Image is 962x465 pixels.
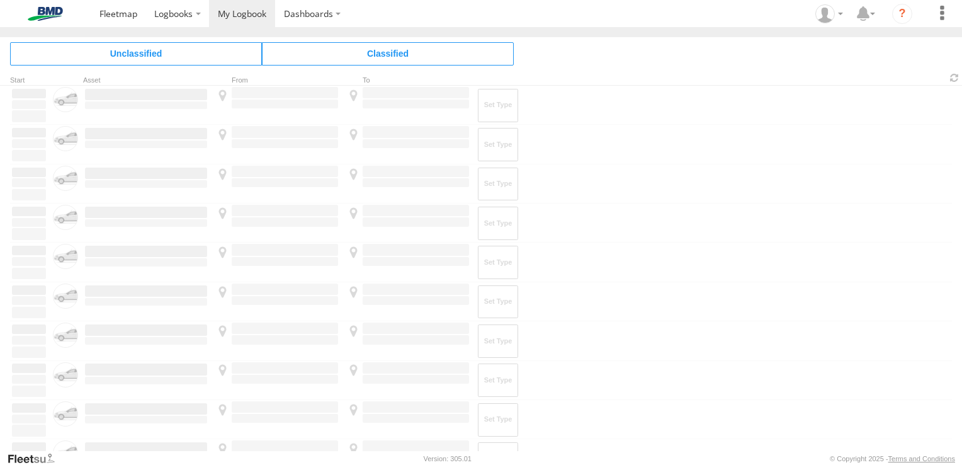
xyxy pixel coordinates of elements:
[892,4,912,24] i: ?
[811,4,847,23] div: John Spicuglia
[10,77,48,84] div: Click to Sort
[830,455,955,462] div: © Copyright 2025 -
[345,77,471,84] div: To
[424,455,472,462] div: Version: 305.01
[262,42,514,65] span: Click to view Classified Trips
[888,455,955,462] a: Terms and Conditions
[13,7,78,21] img: bmd-logo.svg
[947,72,962,84] span: Refresh
[10,42,262,65] span: Click to view Unclassified Trips
[83,77,209,84] div: Asset
[7,452,65,465] a: Visit our Website
[214,77,340,84] div: From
